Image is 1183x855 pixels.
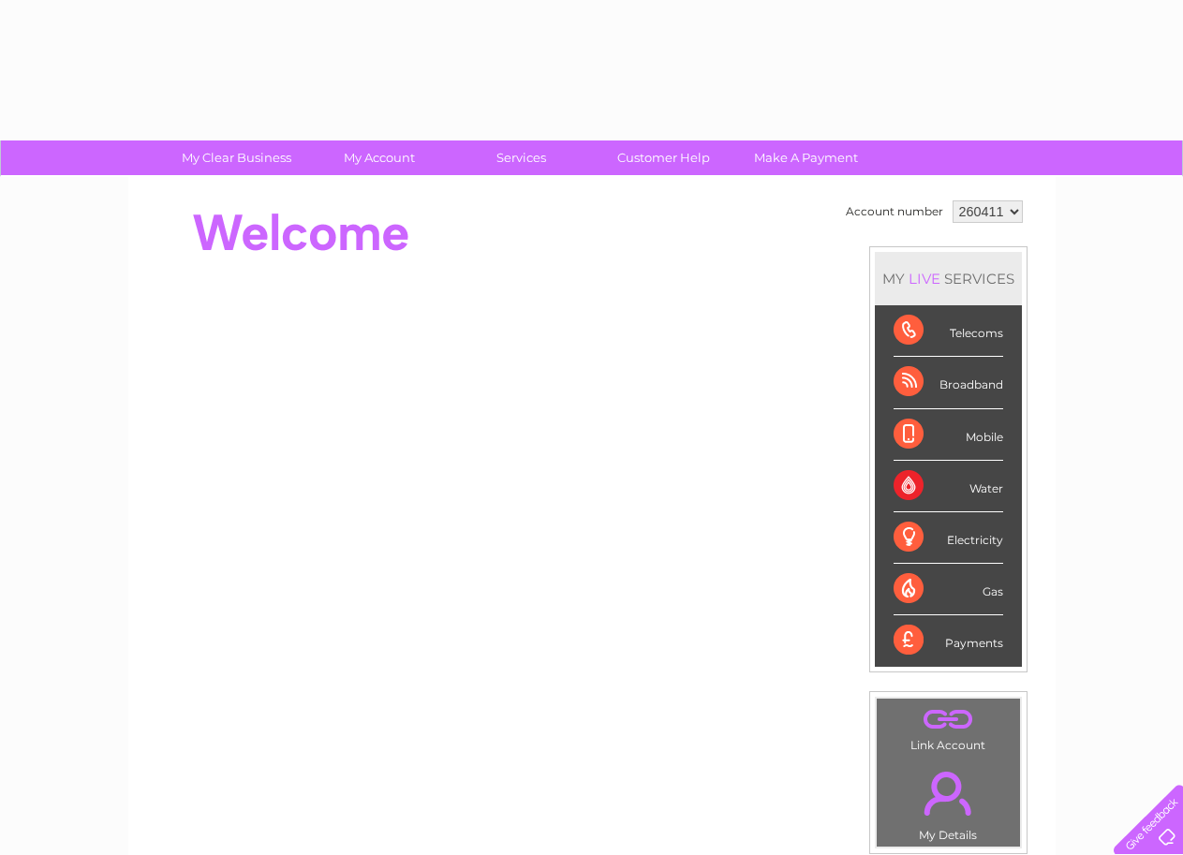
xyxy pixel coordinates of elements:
[894,409,1003,461] div: Mobile
[881,703,1015,736] a: .
[881,760,1015,826] a: .
[894,305,1003,357] div: Telecoms
[876,698,1021,757] td: Link Account
[159,140,314,175] a: My Clear Business
[894,564,1003,615] div: Gas
[905,270,944,287] div: LIVE
[894,512,1003,564] div: Electricity
[894,615,1003,666] div: Payments
[894,357,1003,408] div: Broadband
[841,196,948,228] td: Account number
[444,140,599,175] a: Services
[876,756,1021,848] td: My Details
[302,140,456,175] a: My Account
[729,140,883,175] a: Make A Payment
[586,140,741,175] a: Customer Help
[894,461,1003,512] div: Water
[875,252,1022,305] div: MY SERVICES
